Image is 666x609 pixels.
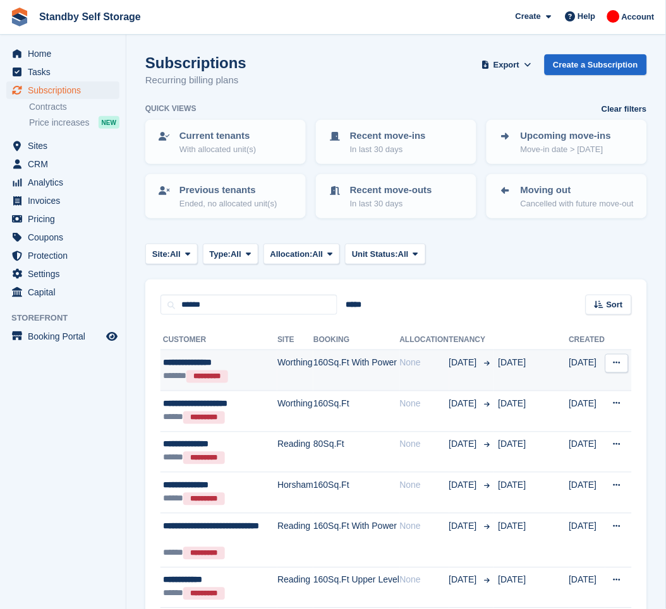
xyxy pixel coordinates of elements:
[28,155,104,173] span: CRM
[145,73,246,88] p: Recurring billing plans
[6,247,119,264] a: menu
[521,129,611,143] p: Upcoming move-ins
[569,330,605,350] th: Created
[277,391,313,432] td: Worthing
[11,312,126,324] span: Storefront
[493,59,519,71] span: Export
[400,438,449,451] div: None
[449,520,480,533] span: [DATE]
[313,432,400,473] td: 80Sq.Ft
[499,480,526,490] span: [DATE]
[352,248,398,261] span: Unit Status:
[152,248,170,261] span: Site:
[607,299,623,311] span: Sort
[313,567,400,608] td: 160Sq.Ft Upper Level
[622,11,655,23] span: Account
[170,248,181,261] span: All
[179,143,256,156] p: With allocated unit(s)
[34,6,146,27] a: Standby Self Storage
[521,198,634,210] p: Cancelled with future move-out
[479,54,535,75] button: Export
[29,117,90,129] span: Price increases
[28,174,104,191] span: Analytics
[499,399,526,409] span: [DATE]
[179,183,277,198] p: Previous tenants
[449,330,493,350] th: Tenancy
[350,129,426,143] p: Recent move-ins
[6,45,119,62] a: menu
[99,116,119,129] div: NEW
[345,244,425,264] button: Unit Status: All
[449,574,480,587] span: [DATE]
[6,81,119,99] a: menu
[569,567,605,608] td: [DATE]
[277,350,313,391] td: Worthing
[277,513,313,567] td: Reading
[499,521,526,531] span: [DATE]
[499,439,526,449] span: [DATE]
[277,567,313,608] td: Reading
[28,192,104,210] span: Invoices
[28,45,104,62] span: Home
[6,192,119,210] a: menu
[578,10,596,23] span: Help
[179,129,256,143] p: Current tenants
[10,8,29,27] img: stora-icon-8386f47178a22dfd0bd8f6a31ec36ba5ce8667c1dd55bd0f319d3a0aa187defe.svg
[28,137,104,155] span: Sites
[145,103,197,114] h6: Quick views
[145,54,246,71] h1: Subscriptions
[499,575,526,585] span: [DATE]
[317,121,475,163] a: Recent move-ins In last 30 days
[398,248,409,261] span: All
[313,350,400,391] td: 160Sq.Ft With Power
[499,358,526,368] span: [DATE]
[400,574,449,587] div: None
[516,10,541,23] span: Create
[313,473,400,514] td: 160Sq.Ft
[602,103,647,115] a: Clear filters
[104,329,119,344] a: Preview store
[179,198,277,210] p: Ended, no allocated unit(s)
[29,115,119,129] a: Price increases NEW
[488,175,646,217] a: Moving out Cancelled with future move-out
[28,328,104,345] span: Booking Portal
[569,473,605,514] td: [DATE]
[6,210,119,228] a: menu
[400,330,449,350] th: Allocation
[277,330,313,350] th: Site
[400,357,449,370] div: None
[569,350,605,391] td: [DATE]
[28,210,104,228] span: Pricing
[521,143,611,156] p: Move-in date > [DATE]
[313,248,324,261] span: All
[449,357,480,370] span: [DATE]
[569,391,605,432] td: [DATE]
[521,183,634,198] p: Moving out
[6,155,119,173] a: menu
[569,432,605,473] td: [DATE]
[569,513,605,567] td: [DATE]
[203,244,258,264] button: Type: All
[160,330,277,350] th: Customer
[6,228,119,246] a: menu
[449,479,480,492] span: [DATE]
[277,432,313,473] td: Reading
[607,10,620,23] img: Aaron Winter
[28,265,104,283] span: Settings
[28,283,104,301] span: Capital
[313,513,400,567] td: 160Sq.Ft With Power
[6,283,119,301] a: menu
[350,143,426,156] p: In last 30 days
[6,63,119,81] a: menu
[400,398,449,411] div: None
[263,244,341,264] button: Allocation: All
[147,175,305,217] a: Previous tenants Ended, no allocated unit(s)
[145,244,198,264] button: Site: All
[6,174,119,191] a: menu
[313,391,400,432] td: 160Sq.Ft
[488,121,646,163] a: Upcoming move-ins Move-in date > [DATE]
[231,248,241,261] span: All
[6,137,119,155] a: menu
[313,330,400,350] th: Booking
[6,328,119,345] a: menu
